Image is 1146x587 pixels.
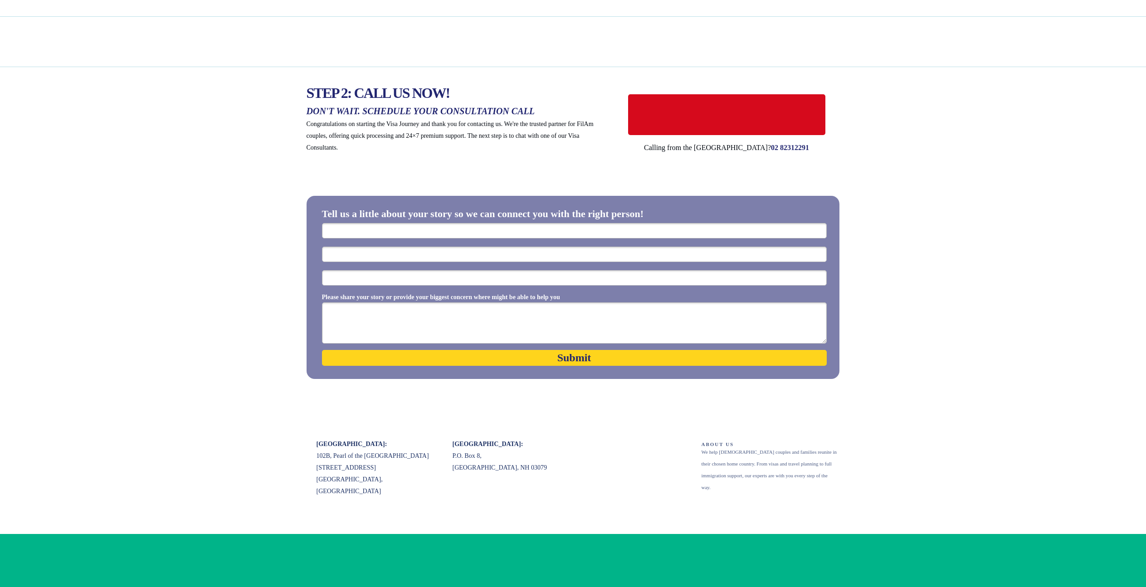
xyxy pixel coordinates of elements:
span: ABOUT US [702,441,734,447]
span: [GEOGRAPHIC_DATA]: [453,441,523,447]
span: Tell us a little about your story so we can connect you with the right person! [322,208,644,219]
span: Please share your story or provide your biggest concern where might be able to help you [322,294,560,301]
span: STEP 2: CALL US NOW! [307,85,450,101]
span: DON'T WAIT. SCHEDULE YOUR CONSULTATION CALL [307,106,535,116]
span: 02 82312291 [771,144,809,151]
span: 102B, Pearl of the [GEOGRAPHIC_DATA] [STREET_ADDRESS] [GEOGRAPHIC_DATA], [GEOGRAPHIC_DATA] [317,452,429,495]
button: Submit [322,350,827,366]
span: P.O. Box 8, [GEOGRAPHIC_DATA], NH 03079 [453,452,547,471]
span: Submit [322,351,827,364]
span: Congratulations on starting the Visa Journey and thank you for contacting us. We're the trusted p... [307,121,594,151]
span: [GEOGRAPHIC_DATA]: [317,441,387,447]
span: We help [DEMOGRAPHIC_DATA] couples and families reunite in their chosen home country. From visas ... [702,449,837,490]
span: Calling from the [GEOGRAPHIC_DATA]? [644,144,771,151]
